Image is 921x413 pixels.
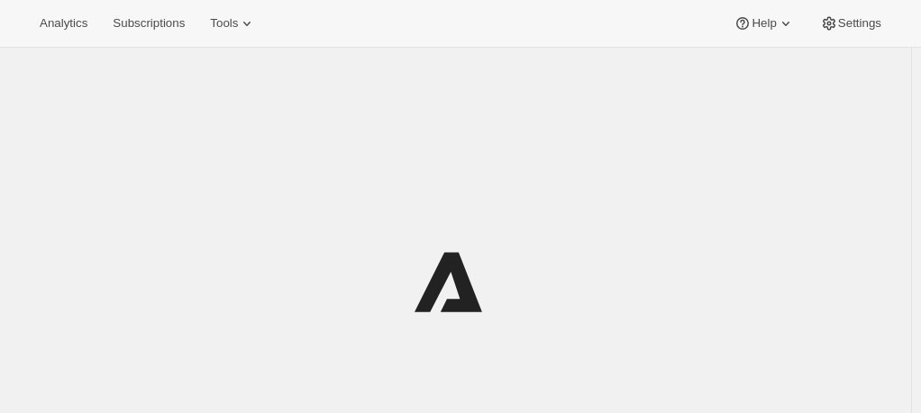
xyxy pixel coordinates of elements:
[113,16,185,31] span: Subscriptions
[210,16,238,31] span: Tools
[40,16,87,31] span: Analytics
[102,11,196,36] button: Subscriptions
[752,16,776,31] span: Help
[838,16,881,31] span: Settings
[809,11,892,36] button: Settings
[199,11,267,36] button: Tools
[29,11,98,36] button: Analytics
[723,11,805,36] button: Help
